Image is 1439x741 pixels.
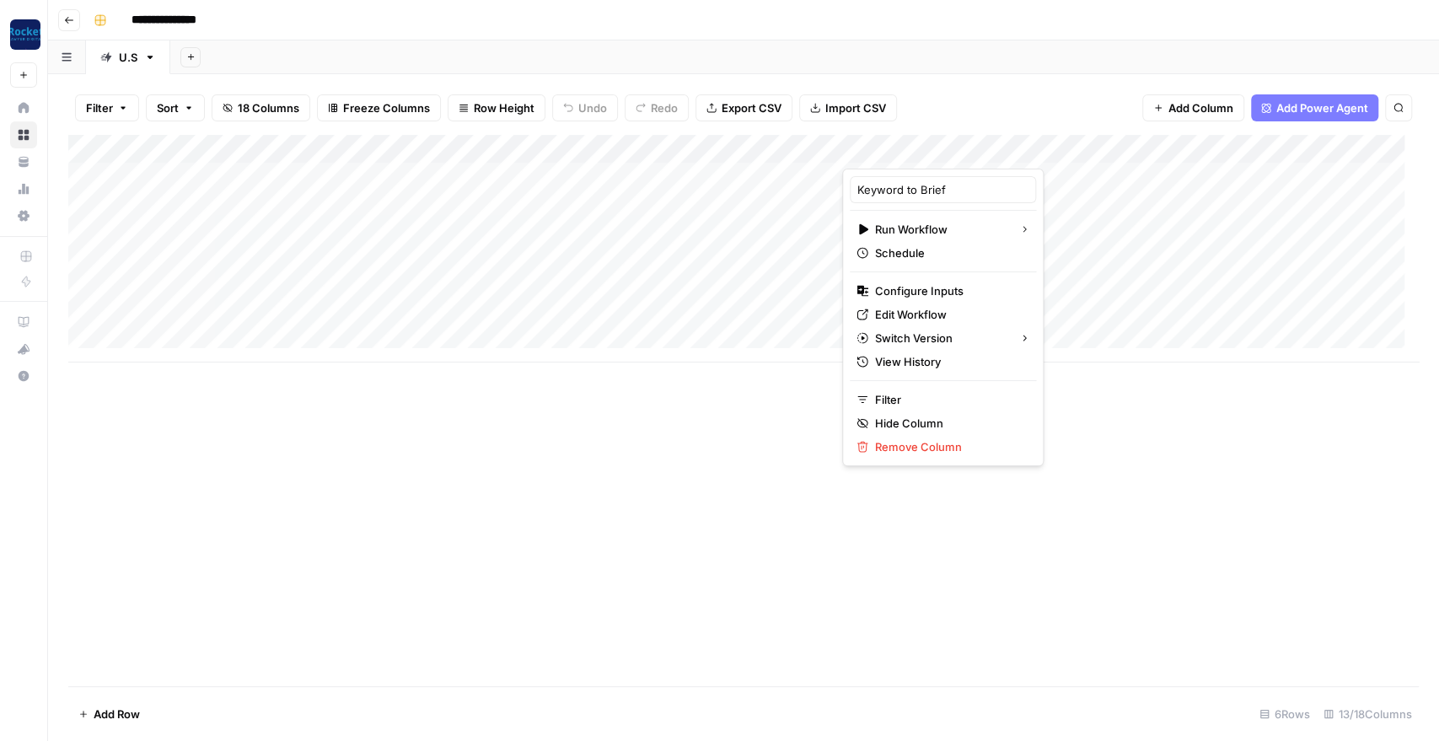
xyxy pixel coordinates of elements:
button: Add Power Agent [1251,94,1378,121]
button: Sort [146,94,205,121]
div: U.S [119,49,137,66]
a: Usage [10,175,37,202]
span: Configure Inputs [875,282,1023,299]
a: U.S [86,40,170,74]
a: Your Data [10,148,37,175]
span: 18 Columns [238,99,299,116]
span: Filter [86,99,113,116]
img: Rocket Pilots Logo [10,19,40,50]
span: Edit Workflow [875,306,1023,323]
span: Schedule [875,244,1023,261]
button: Redo [625,94,689,121]
button: Filter [75,94,139,121]
span: Undo [578,99,607,116]
span: Add Power Agent [1276,99,1368,116]
button: Add Column [1142,94,1244,121]
button: What's new? [10,336,37,362]
span: Sort [157,99,179,116]
span: View History [875,353,1023,370]
button: Export CSV [695,94,792,121]
button: 18 Columns [212,94,310,121]
span: Export CSV [722,99,781,116]
a: AirOps Academy [10,309,37,336]
span: Row Height [474,99,534,116]
span: Import CSV [825,99,886,116]
span: Filter [875,391,1023,408]
span: Hide Column [875,415,1023,432]
span: Remove Column [875,438,1023,455]
a: Home [10,94,37,121]
button: Undo [552,94,618,121]
div: 13/18 Columns [1317,701,1419,728]
div: What's new? [11,336,36,362]
span: Add Row [94,706,140,722]
span: Switch Version [875,330,1006,346]
button: Add Row [68,701,150,728]
button: Import CSV [799,94,897,121]
button: Help + Support [10,362,37,389]
button: Workspace: Rocket Pilots [10,13,37,56]
span: Redo [651,99,678,116]
a: Settings [10,202,37,229]
div: 6 Rows [1253,701,1317,728]
a: Browse [10,121,37,148]
button: Freeze Columns [317,94,441,121]
button: Row Height [448,94,545,121]
span: Add Column [1168,99,1233,116]
span: Freeze Columns [343,99,430,116]
span: Run Workflow [875,221,1006,238]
